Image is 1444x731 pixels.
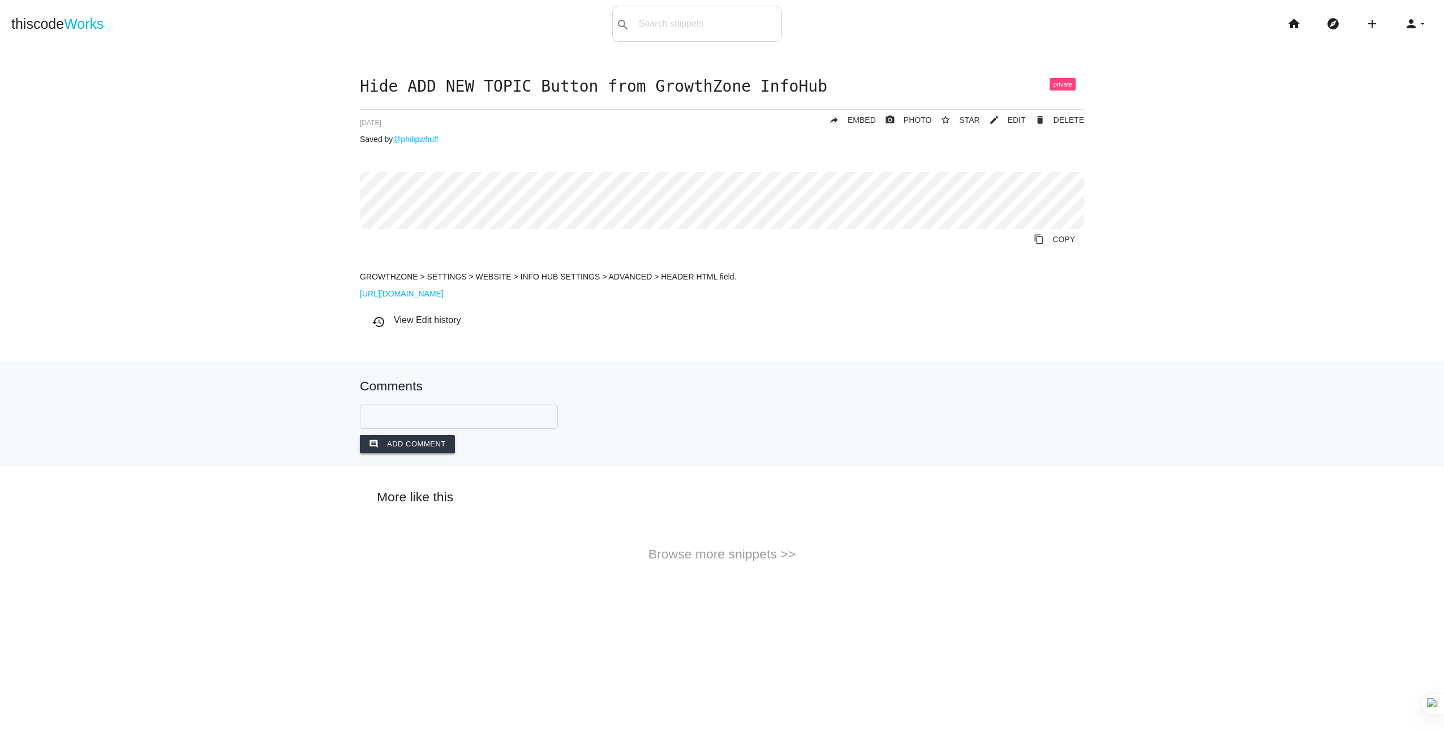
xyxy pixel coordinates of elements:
a: [URL][DOMAIN_NAME] [360,289,444,298]
a: thiscodeWorks [11,6,104,42]
input: Search snippets [633,12,781,36]
button: commentAdd comment [360,435,455,453]
span: STAR [959,115,979,124]
span: [DATE] [360,119,381,127]
a: @philipwhuff [393,135,438,144]
i: content_copy [1034,229,1044,250]
i: delete [1035,110,1045,130]
p: Saved by [360,135,1084,144]
a: Copy to Clipboard [1025,229,1084,250]
h5: Comments [360,379,1084,393]
i: explore [1326,6,1340,42]
i: photo_camera [885,110,895,130]
span: DELETE [1054,115,1084,124]
i: history [372,315,385,329]
h5: More like this [360,490,1084,504]
i: arrow_drop_down [1418,6,1427,42]
i: add [1365,6,1379,42]
button: search [613,6,633,41]
i: mode_edit [989,110,999,130]
a: mode_editEDIT [980,110,1026,130]
i: comment [369,435,379,453]
span: Works [64,16,104,32]
i: star_border [940,110,951,130]
span: EDIT [1008,115,1026,124]
a: replyEMBED [820,110,876,130]
span: EMBED [848,115,876,124]
a: Delete Post [1026,110,1084,130]
i: search [616,7,630,43]
span: PHOTO [904,115,932,124]
i: reply [829,110,839,130]
a: photo_cameraPHOTO [876,110,932,130]
button: star_borderSTAR [931,110,979,130]
i: home [1287,6,1301,42]
p: GROWTHZONE > SETTINGS > WEBSITE > INFO HUB SETTINGS > ADVANCED > HEADER HTML field. [360,272,1084,281]
h6: View Edit history [372,315,1084,325]
i: person [1404,6,1418,42]
h1: Hide ADD NEW TOPIC Button from GrowthZone InfoHub [360,78,1084,96]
